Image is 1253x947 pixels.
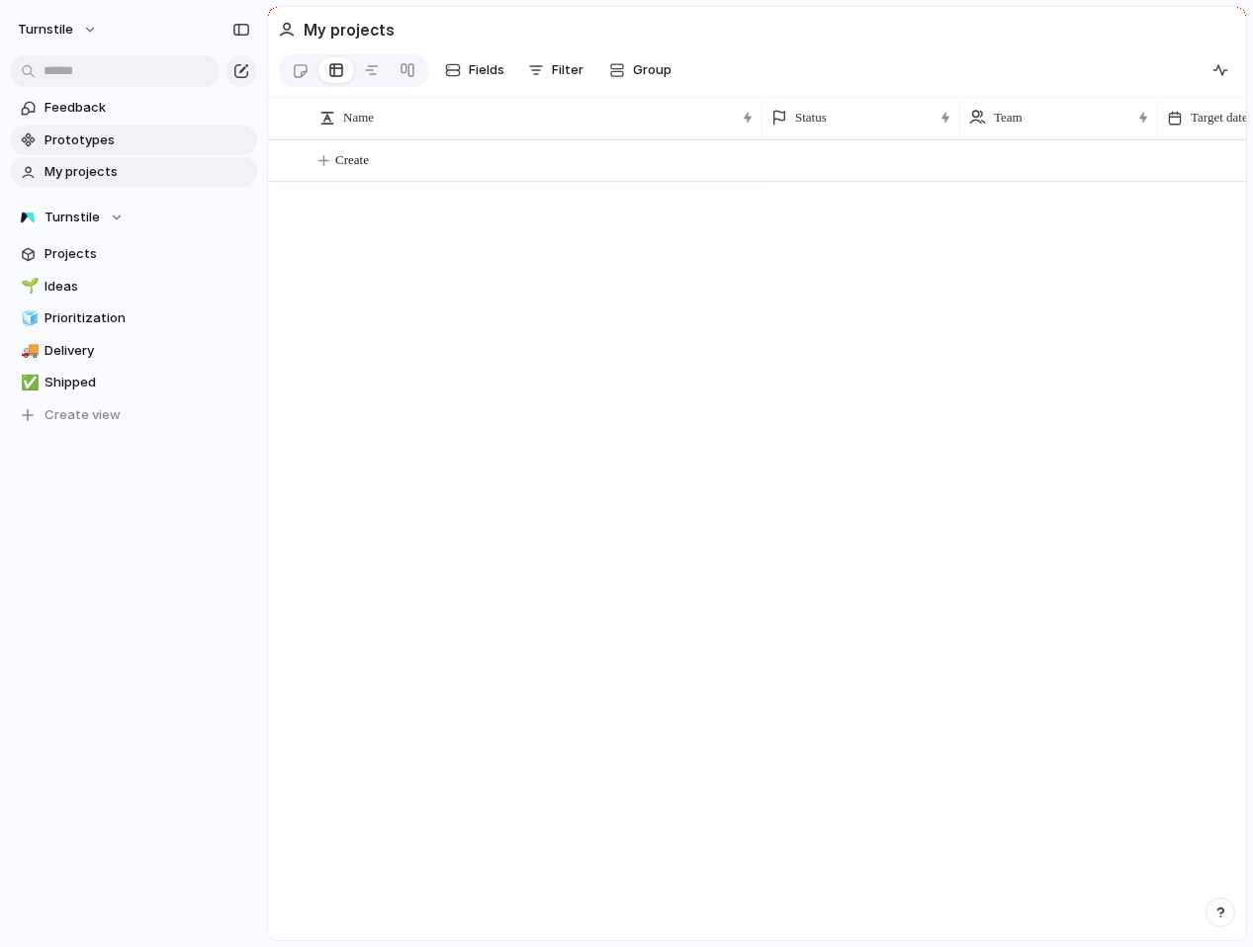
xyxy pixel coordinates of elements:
span: Name [343,108,374,128]
a: 🌱Ideas [10,272,257,301]
h2: My projects [304,18,395,42]
button: Turnstile [10,203,257,232]
div: 🚚 [21,339,35,362]
button: Fields [437,54,512,86]
a: 🧊Prioritization [10,303,257,333]
span: Group [633,60,671,80]
a: My projects [10,157,257,187]
span: Team [994,108,1023,128]
div: 🧊 [21,307,35,330]
span: Create [335,150,369,170]
a: Feedback [10,93,257,123]
span: Fields [469,60,504,80]
span: Feedback [45,98,250,118]
a: Projects [10,239,257,269]
span: Shipped [45,373,250,392]
button: 🌱 [18,277,38,297]
span: Create view [45,405,121,425]
span: Projects [45,244,250,264]
button: 🧊 [18,308,38,328]
button: Group [599,54,681,86]
span: Prototypes [45,130,250,150]
button: ✅ [18,373,38,392]
div: ✅ [21,372,35,394]
span: Ideas [45,277,250,297]
div: 🌱 [21,275,35,298]
button: Turnstile [9,14,108,45]
a: 🚚Delivery [10,336,257,366]
span: Status [795,108,827,128]
span: Target date [1191,108,1248,128]
a: Prototypes [10,126,257,155]
span: Turnstile [18,20,73,40]
span: Delivery [45,341,250,361]
button: Create view [10,400,257,430]
a: ✅Shipped [10,368,257,397]
button: Filter [520,54,591,86]
span: My projects [45,162,250,182]
span: Filter [552,60,583,80]
span: Turnstile [45,208,100,227]
button: 🚚 [18,341,38,361]
span: Prioritization [45,308,250,328]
